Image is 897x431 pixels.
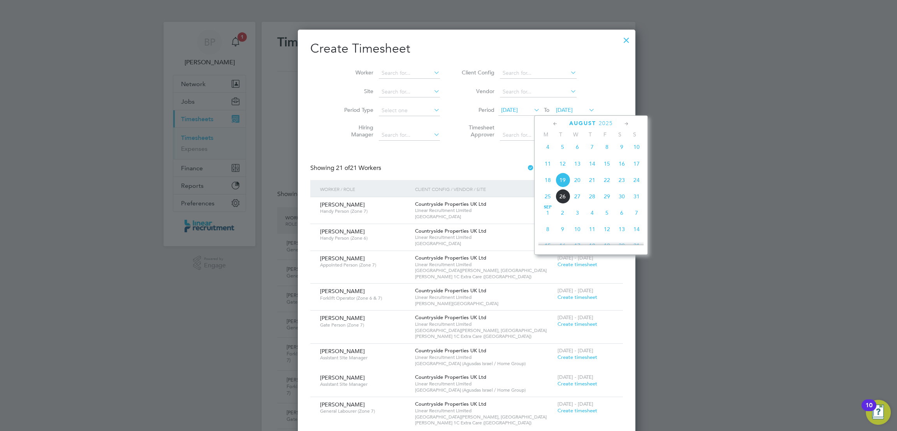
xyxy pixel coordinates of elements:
[320,201,365,208] span: [PERSON_NAME]
[558,261,597,268] span: Create timesheet
[320,262,409,268] span: Appointed Person (Zone 7)
[413,180,556,198] div: Client Config / Vendor / Site
[538,131,553,138] span: M
[540,156,555,171] span: 11
[629,189,644,204] span: 31
[614,140,629,154] span: 9
[338,88,373,95] label: Site
[629,205,644,220] span: 7
[415,387,554,393] span: [GEOGRAPHIC_DATA] (Agusdas Israel / Home Group)
[585,140,600,154] span: 7
[415,414,554,426] span: [GEOGRAPHIC_DATA][PERSON_NAME], [GEOGRAPHIC_DATA][PERSON_NAME] 1C Extra Care ([GEOGRAPHIC_DATA])
[415,234,554,240] span: Linear Recruitment Limited
[459,69,494,76] label: Client Config
[310,41,623,57] h2: Create Timesheet
[614,156,629,171] span: 16
[415,314,486,321] span: Countryside Properties UK Ltd
[310,164,383,172] div: Showing
[415,381,554,387] span: Linear Recruitment Limited
[379,130,440,141] input: Search for...
[555,140,570,154] span: 5
[629,222,644,237] span: 14
[600,140,614,154] span: 8
[379,105,440,116] input: Select one
[540,189,555,204] span: 25
[415,347,486,354] span: Countryside Properties UK Ltd
[555,222,570,237] span: 9
[320,355,409,361] span: Assistant Site Manager
[338,69,373,76] label: Worker
[338,106,373,113] label: Period Type
[614,189,629,204] span: 30
[336,164,381,172] span: 21 Workers
[600,173,614,187] span: 22
[555,156,570,171] span: 12
[629,238,644,253] span: 21
[600,238,614,253] span: 19
[600,222,614,237] span: 12
[320,381,409,387] span: Assistant Site Manager
[555,173,570,187] span: 19
[540,140,555,154] span: 4
[540,205,555,220] span: 1
[540,205,555,209] span: Sep
[555,189,570,204] span: 26
[570,238,585,253] span: 17
[320,208,409,214] span: Handy Person (Zone 7)
[585,189,600,204] span: 28
[320,228,365,235] span: [PERSON_NAME]
[500,68,577,79] input: Search for...
[558,254,593,261] span: [DATE] - [DATE]
[415,408,554,414] span: Linear Recruitment Limited
[320,235,409,241] span: Handy Person (Zone 6)
[379,87,440,97] input: Search for...
[415,254,486,261] span: Countryside Properties UK Ltd
[598,131,612,138] span: F
[629,156,644,171] span: 17
[320,348,365,355] span: [PERSON_NAME]
[320,374,365,381] span: [PERSON_NAME]
[558,380,597,387] span: Create timesheet
[585,173,600,187] span: 21
[600,156,614,171] span: 15
[614,173,629,187] span: 23
[614,222,629,237] span: 13
[585,156,600,171] span: 14
[320,314,365,321] span: [PERSON_NAME]
[320,255,365,262] span: [PERSON_NAME]
[570,205,585,220] span: 3
[415,374,486,380] span: Countryside Properties UK Ltd
[558,401,593,407] span: [DATE] - [DATE]
[585,238,600,253] span: 18
[415,401,486,407] span: Countryside Properties UK Ltd
[556,106,573,113] span: [DATE]
[540,222,555,237] span: 8
[415,240,554,247] span: [GEOGRAPHIC_DATA]
[866,400,891,425] button: Open Resource Center, 10 new notifications
[553,131,568,138] span: T
[320,288,365,295] span: [PERSON_NAME]
[558,314,593,321] span: [DATE] - [DATE]
[629,140,644,154] span: 10
[415,287,486,294] span: Countryside Properties UK Ltd
[415,207,554,214] span: Linear Recruitment Limited
[627,131,642,138] span: S
[320,408,409,414] span: General Labourer (Zone 7)
[570,140,585,154] span: 6
[570,189,585,204] span: 27
[415,354,554,360] span: Linear Recruitment Limited
[558,321,597,327] span: Create timesheet
[338,124,373,138] label: Hiring Manager
[415,261,554,268] span: Linear Recruitment Limited
[569,120,596,127] span: August
[415,300,554,307] span: [PERSON_NAME][GEOGRAPHIC_DATA]
[585,222,600,237] span: 11
[318,180,413,198] div: Worker / Role
[558,294,597,300] span: Create timesheet
[558,407,597,414] span: Create timesheet
[379,68,440,79] input: Search for...
[600,205,614,220] span: 5
[540,238,555,253] span: 15
[629,173,644,187] span: 24
[614,205,629,220] span: 6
